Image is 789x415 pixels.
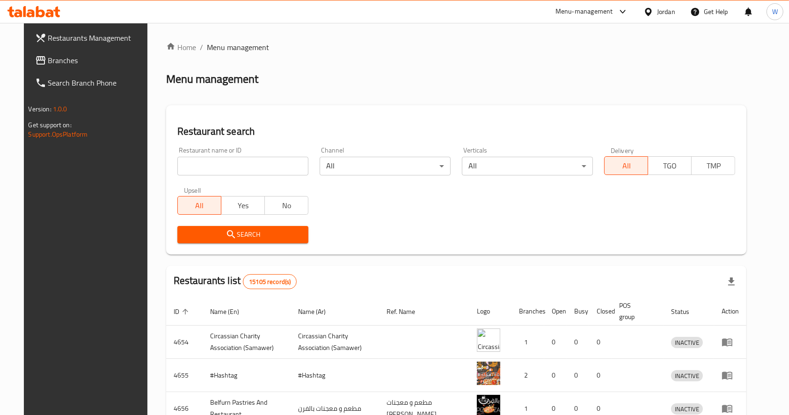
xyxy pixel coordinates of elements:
[477,328,500,352] img: ​Circassian ​Charity ​Association​ (Samawer)
[387,306,427,317] span: Ref. Name
[720,270,743,293] div: Export file
[648,156,692,175] button: TGO
[722,370,739,381] div: Menu
[652,159,688,173] span: TGO
[210,306,251,317] span: Name (En)
[53,103,67,115] span: 1.0.0
[203,359,291,392] td: #Hashtag
[462,157,593,175] div: All
[174,274,297,289] h2: Restaurants list
[469,297,511,326] th: Logo
[589,359,612,392] td: 0
[177,226,308,243] button: Search
[722,403,739,414] div: Menu
[221,196,265,215] button: Yes
[691,156,735,175] button: TMP
[604,156,648,175] button: All
[29,103,51,115] span: Version:
[671,370,703,381] div: INACTIVE
[184,187,201,193] label: Upsell
[567,326,589,359] td: 0
[291,326,380,359] td: ​Circassian ​Charity ​Association​ (Samawer)
[608,159,644,173] span: All
[200,42,203,53] li: /
[177,124,736,138] h2: Restaurant search
[611,147,634,153] label: Delivery
[291,359,380,392] td: #Hashtag
[567,359,589,392] td: 0
[511,359,544,392] td: 2
[185,229,301,240] span: Search
[477,362,500,385] img: #Hashtag
[269,199,305,212] span: No
[320,157,451,175] div: All
[28,72,156,94] a: Search Branch Phone
[589,326,612,359] td: 0
[207,42,269,53] span: Menu management
[177,196,221,215] button: All
[48,55,148,66] span: Branches
[29,119,72,131] span: Get support on:
[671,404,703,415] span: INACTIVE
[671,371,703,381] span: INACTIVE
[29,128,88,140] a: Support.OpsPlatform
[28,49,156,72] a: Branches
[28,27,156,49] a: Restaurants Management
[544,359,567,392] td: 0
[619,300,653,322] span: POS group
[48,32,148,44] span: Restaurants Management
[182,199,218,212] span: All
[511,326,544,359] td: 1
[166,72,258,87] h2: Menu management
[722,336,739,348] div: Menu
[225,199,261,212] span: Yes
[772,7,778,17] span: W
[166,359,203,392] td: 4655
[671,306,701,317] span: Status
[671,337,703,348] span: INACTIVE
[177,157,308,175] input: Search for restaurant name or ID..
[567,297,589,326] th: Busy
[174,306,191,317] span: ID
[203,326,291,359] td: ​Circassian ​Charity ​Association​ (Samawer)
[511,297,544,326] th: Branches
[243,277,296,286] span: 15105 record(s)
[48,77,148,88] span: Search Branch Phone
[166,42,196,53] a: Home
[243,274,297,289] div: Total records count
[544,326,567,359] td: 0
[589,297,612,326] th: Closed
[714,297,746,326] th: Action
[544,297,567,326] th: Open
[657,7,675,17] div: Jordan
[166,42,747,53] nav: breadcrumb
[299,306,338,317] span: Name (Ar)
[671,403,703,415] div: INACTIVE
[264,196,308,215] button: No
[166,326,203,359] td: 4654
[695,159,731,173] span: TMP
[555,6,613,17] div: Menu-management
